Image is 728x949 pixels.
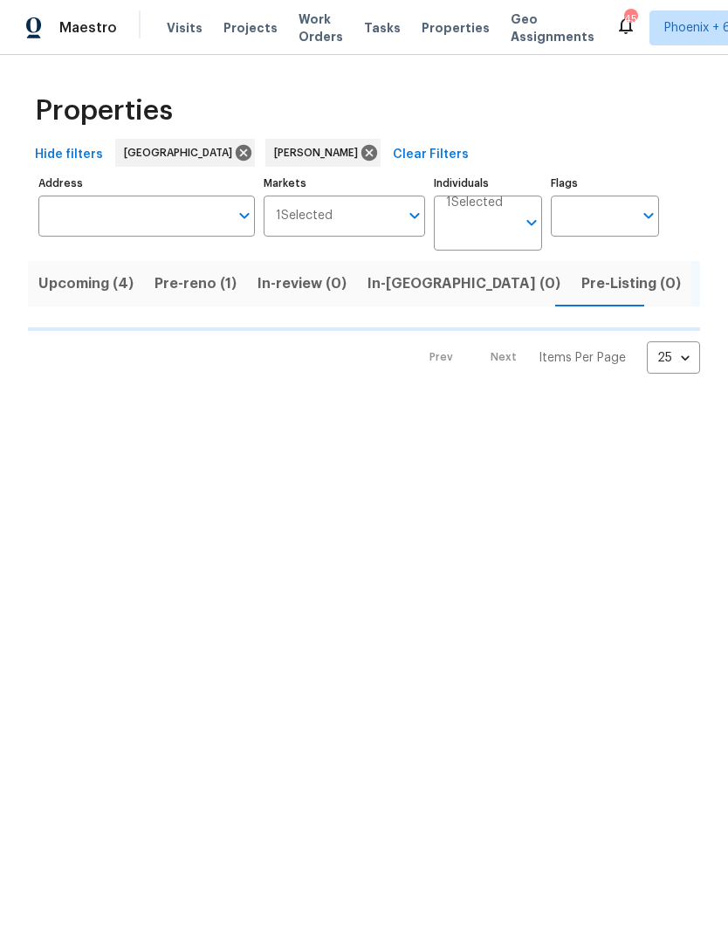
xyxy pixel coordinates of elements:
span: [PERSON_NAME] [274,144,365,162]
button: Hide filters [28,139,110,171]
div: [GEOGRAPHIC_DATA] [115,139,255,167]
span: Properties [422,19,490,37]
span: Pre-reno (1) [155,272,237,296]
button: Open [636,203,661,228]
label: Flags [551,178,659,189]
button: Clear Filters [386,139,476,171]
span: Geo Assignments [511,10,594,45]
nav: Pagination Navigation [413,341,700,374]
span: Work Orders [299,10,343,45]
span: [GEOGRAPHIC_DATA] [124,144,239,162]
button: Open [402,203,427,228]
label: Address [38,178,255,189]
span: In-[GEOGRAPHIC_DATA] (0) [367,272,560,296]
span: Projects [223,19,278,37]
span: 1 Selected [276,209,333,223]
span: Pre-Listing (0) [581,272,681,296]
button: Open [519,210,544,235]
span: Maestro [59,19,117,37]
span: Clear Filters [393,144,469,166]
button: Open [232,203,257,228]
div: 25 [647,335,700,381]
span: Tasks [364,22,401,34]
span: 1 Selected [446,196,503,210]
label: Individuals [434,178,542,189]
label: Markets [264,178,426,189]
span: Properties [35,102,173,120]
p: Items Per Page [539,349,626,367]
span: In-review (0) [258,272,347,296]
div: 45 [624,10,636,28]
span: Hide filters [35,144,103,166]
span: Visits [167,19,203,37]
div: [PERSON_NAME] [265,139,381,167]
span: Upcoming (4) [38,272,134,296]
